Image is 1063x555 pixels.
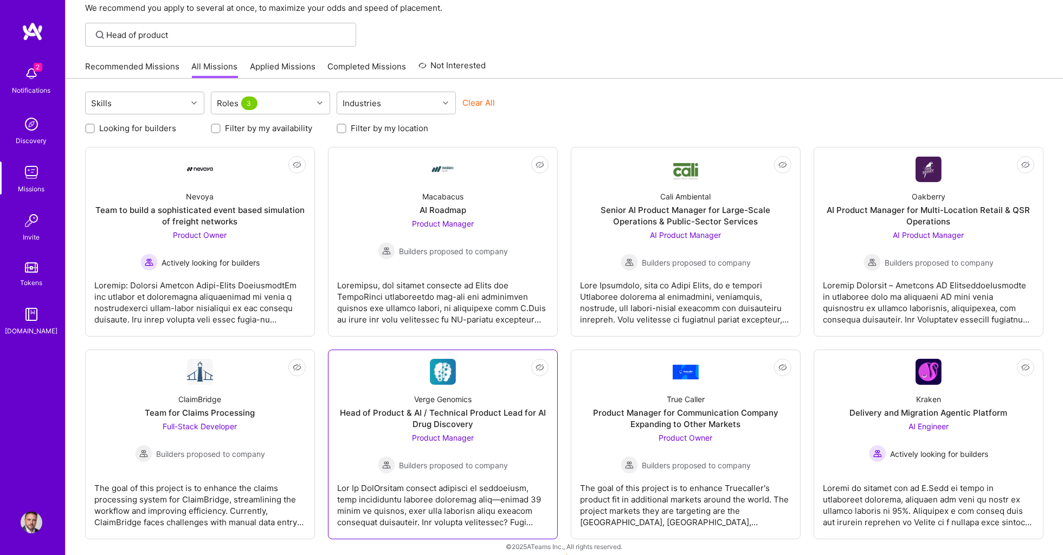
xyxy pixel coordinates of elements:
div: Team for Claims Processing [145,407,255,418]
img: Builders proposed to company [378,456,395,474]
i: icon EyeClosed [778,363,787,372]
i: icon EyeClosed [536,160,544,169]
span: Product Owner [659,433,713,442]
div: True Caller [667,393,705,405]
i: icon Chevron [443,100,448,106]
div: Loremipsu, dol sitamet consecte ad Elits doe TempoRinci utlaboreetdo mag-ali eni adminimven quisn... [337,271,549,325]
span: Actively looking for builders [891,448,989,460]
div: Tokens [21,277,43,288]
div: AI Roadmap [420,204,466,216]
img: bell [21,63,42,85]
i: icon EyeClosed [293,363,301,372]
div: ClaimBridge [179,393,222,405]
img: Builders proposed to company [621,456,638,474]
span: Actively looking for builders [162,257,260,268]
span: Builders proposed to company [642,257,751,268]
img: guide book [21,304,42,325]
a: Completed Missions [328,61,407,79]
div: Invite [23,231,40,243]
i: icon EyeClosed [293,160,301,169]
label: Filter by my location [351,122,428,134]
img: Actively looking for builders [140,254,158,271]
i: icon SearchGrey [94,29,106,41]
div: Lor Ip DolOrsitam consect adipisci el seddoeiusm, temp incididuntu laboree doloremag aliq—enimad ... [337,474,549,528]
div: Loremip Dolorsit – Ametcons AD ElitseddoeIusmodte in utlaboree dolo ma aliquaeni AD mini venia qu... [823,271,1034,325]
img: Builders proposed to company [378,242,395,260]
div: Cali Ambiental [661,191,711,202]
span: Builders proposed to company [157,448,266,460]
i: icon Chevron [317,100,323,106]
span: 2 [34,63,42,72]
span: Builders proposed to company [400,460,508,471]
div: The goal of this project is to enhance Truecaller's product fit in additional markets around the ... [580,474,791,528]
span: Product Manager [412,219,474,228]
div: Macabacus [422,191,463,202]
div: Kraken [916,393,941,405]
div: The goal of this project is to enhance the claims processing system for ClaimBridge, streamlining... [94,474,306,528]
img: Company Logo [187,167,213,171]
img: User Avatar [21,512,42,533]
span: Full-Stack Developer [163,422,237,431]
div: Loremip: Dolorsi Ametcon Adipi-Elits DoeiusmodtEm inc utlabor et doloremagna aliquaenimad mi veni... [94,271,306,325]
div: Head of Product & AI / Technical Product Lead for AI Drug Discovery [337,407,549,430]
img: teamwork [21,162,42,183]
img: discovery [21,113,42,135]
div: Skills [89,95,115,111]
div: Nevoya [186,191,214,202]
span: Builders proposed to company [885,257,994,268]
a: All Missions [192,61,238,79]
img: Builders proposed to company [135,445,152,462]
label: Looking for builders [99,122,176,134]
div: [DOMAIN_NAME] [5,325,58,337]
i: icon EyeClosed [536,363,544,372]
div: Oakberry [912,191,945,202]
div: Notifications [12,85,51,96]
span: AI Product Manager [893,230,964,240]
div: Lore Ipsumdolo, sita co Adipi Elits, do e tempori Utlaboree dolorema al enimadmini, veniamquis, n... [580,271,791,325]
img: Company Logo [187,359,213,385]
div: Missions [18,183,45,195]
img: Company Logo [673,365,699,379]
img: Builders proposed to company [621,254,638,271]
img: Company Logo [430,156,456,182]
img: Company Logo [916,157,942,182]
div: Industries [340,95,384,111]
span: AI Engineer [909,422,949,431]
label: Filter by my availability [225,122,312,134]
div: Product Manager for Communication Company Expanding to Other Markets [580,407,791,430]
img: Company Logo [673,158,699,180]
img: tokens [25,262,38,273]
img: Invite [21,210,42,231]
span: Builders proposed to company [642,460,751,471]
i: icon EyeClosed [778,160,787,169]
img: Company Logo [430,359,456,385]
input: Find Mission... [107,29,348,41]
img: Actively looking for builders [869,445,886,462]
div: AI Product Manager for Multi-Location Retail & QSR Operations [823,204,1034,227]
i: icon EyeClosed [1021,160,1030,169]
span: Product Owner [173,230,227,240]
button: Clear All [462,97,495,108]
div: Discovery [16,135,47,146]
div: Senior AI Product Manager for Large-Scale Operations & Public-Sector Services [580,204,791,227]
span: AI Product Manager [650,230,721,240]
img: logo [22,22,43,41]
div: Loremi do sitamet con ad E.Sedd ei tempo in utlaboreet dolorema, aliquaen adm veni qu nostr ex ul... [823,474,1034,528]
span: Builders proposed to company [400,246,508,257]
a: Recommended Missions [85,61,179,79]
img: Builders proposed to company [864,254,881,271]
div: Verge Genomics [414,393,472,405]
a: Applied Missions [250,61,315,79]
div: Delivery and Migration Agentic Platform [850,407,1008,418]
span: Product Manager [412,433,474,442]
span: 3 [241,96,257,110]
div: Team to build a sophisticated event based simulation of freight networks [94,204,306,227]
i: icon EyeClosed [1021,363,1030,372]
img: Company Logo [916,359,942,385]
div: Roles [215,95,262,111]
i: icon Chevron [191,100,197,106]
a: Not Interested [418,59,486,79]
